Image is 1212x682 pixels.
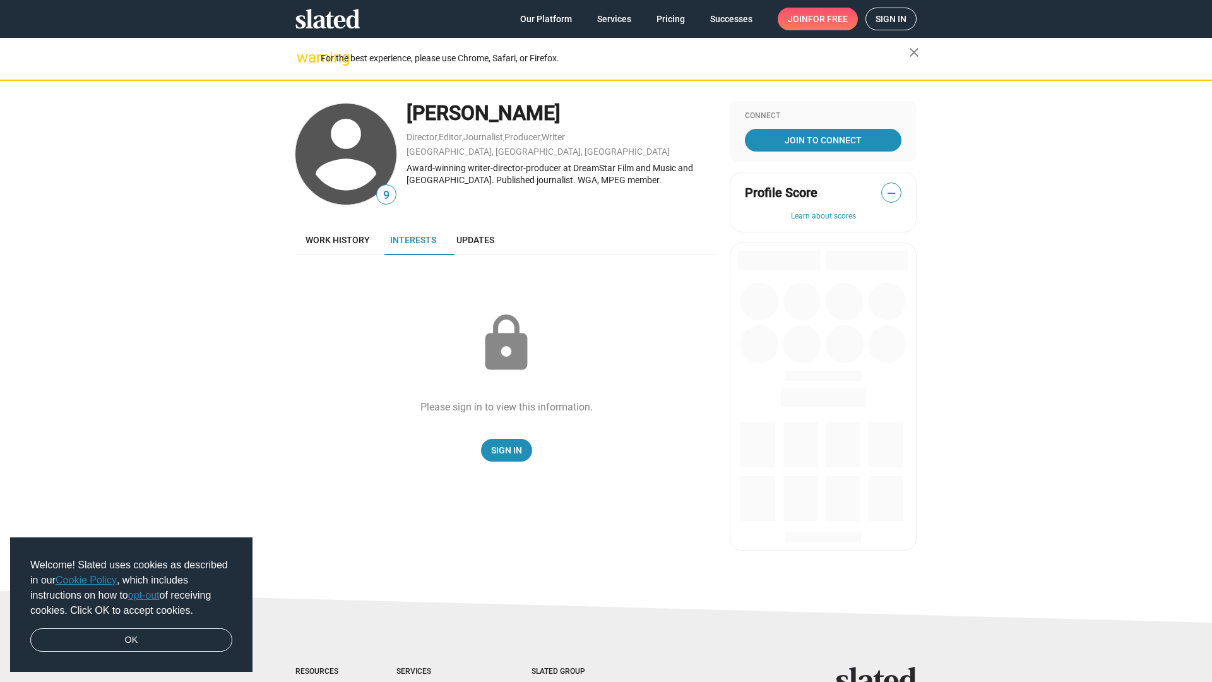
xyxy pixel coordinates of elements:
a: Our Platform [510,8,582,30]
a: Journalist [463,132,503,142]
a: Writer [542,132,565,142]
a: Joinfor free [778,8,858,30]
span: Successes [710,8,752,30]
span: Services [597,8,631,30]
span: Welcome! Slated uses cookies as described in our , which includes instructions on how to of recei... [30,558,232,618]
span: , [437,135,439,141]
span: Join To Connect [747,129,899,152]
span: Join [788,8,848,30]
a: Cookie Policy [56,575,117,585]
a: Sign In [481,439,532,462]
a: Producer [504,132,540,142]
div: [PERSON_NAME] [407,100,717,127]
div: Services [396,667,481,677]
span: for free [808,8,848,30]
span: Work history [306,235,370,245]
a: Editor [439,132,462,142]
span: Sign In [491,439,522,462]
span: Pricing [656,8,685,30]
div: Slated Group [532,667,617,677]
button: Learn about scores [745,212,901,222]
div: Please sign in to view this information. [420,400,593,414]
mat-icon: lock [475,312,538,375]
span: Sign in [876,8,906,30]
div: Resources [295,667,346,677]
mat-icon: warning [297,50,312,65]
span: , [540,135,542,141]
mat-icon: close [906,45,922,60]
span: , [462,135,463,141]
span: , [503,135,504,141]
a: Sign in [865,8,917,30]
span: 9 [377,187,396,204]
a: Join To Connect [745,129,901,152]
div: For the best experience, please use Chrome, Safari, or Firefox. [321,50,909,67]
a: Interests [380,225,446,255]
a: Work history [295,225,380,255]
span: — [882,185,901,201]
a: Successes [700,8,763,30]
a: Pricing [646,8,695,30]
div: Award-winning writer-director-producer at DreamStar Film and Music and [GEOGRAPHIC_DATA]. Publish... [407,162,717,186]
div: cookieconsent [10,537,252,673]
a: Services [587,8,641,30]
a: opt-out [128,590,160,601]
span: Profile Score [745,184,817,201]
div: Connect [745,111,901,121]
span: Our Platform [520,8,572,30]
a: Updates [446,225,504,255]
a: [GEOGRAPHIC_DATA], [GEOGRAPHIC_DATA], [GEOGRAPHIC_DATA] [407,147,670,157]
span: Updates [456,235,494,245]
a: Director [407,132,437,142]
a: dismiss cookie message [30,628,232,652]
span: Interests [390,235,436,245]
